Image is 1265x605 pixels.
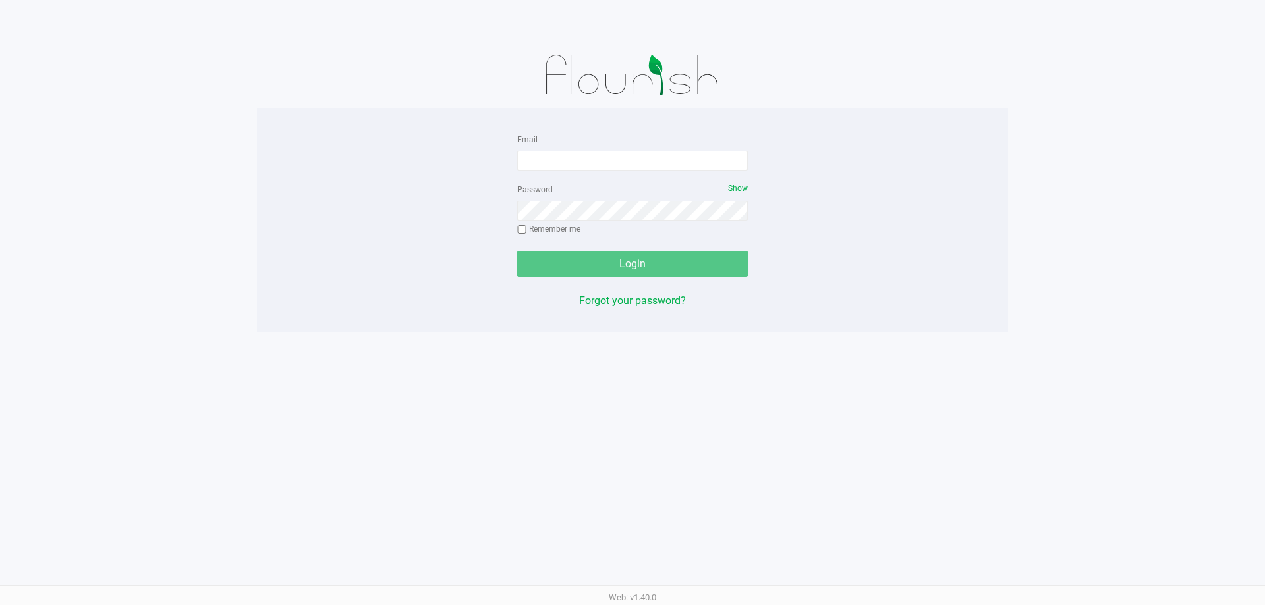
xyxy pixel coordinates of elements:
label: Password [517,184,553,196]
label: Email [517,134,538,145]
button: Forgot your password? [579,293,686,309]
input: Remember me [517,225,526,234]
label: Remember me [517,223,580,235]
span: Web: v1.40.0 [609,592,656,602]
span: Show [728,184,748,193]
